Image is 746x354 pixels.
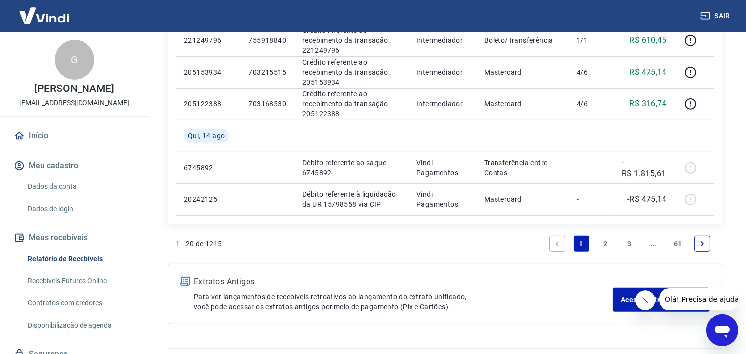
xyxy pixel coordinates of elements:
a: Page 2 [597,236,613,252]
p: Para ver lançamentos de recebíveis retroativos ao lançamento do extrato unificado, você pode aces... [194,292,613,312]
p: 205122388 [184,99,233,109]
a: Acesse Extratos Antigos [613,288,710,312]
a: Início [12,125,137,147]
button: Sair [698,7,734,25]
p: R$ 316,74 [630,98,667,110]
button: Meus recebíveis [12,227,137,249]
a: Recebíveis Futuros Online [24,271,137,291]
p: [EMAIL_ADDRESS][DOMAIN_NAME] [19,98,129,108]
p: 221249796 [184,35,233,45]
p: [PERSON_NAME] [34,84,114,94]
p: Mastercard [484,99,561,109]
iframe: Mensagem da empresa [659,288,738,310]
p: Extratos Antigos [194,276,613,288]
p: Débito referente à liquidação da UR 15798558 via CIP [302,189,401,209]
a: Previous page [549,236,565,252]
button: Meu cadastro [12,155,137,177]
span: Qui, 14 ago [188,131,225,141]
p: Crédito referente ao recebimento da transação 205122388 [302,89,401,119]
p: 4/6 [577,67,606,77]
p: 6745892 [184,163,233,173]
p: Intermediador [416,99,468,109]
a: Dados de login [24,199,137,219]
p: 755918840 [249,35,286,45]
p: Mastercard [484,194,561,204]
img: ícone [180,277,190,286]
p: 20242125 [184,194,233,204]
p: R$ 475,14 [630,66,667,78]
a: Page 61 [670,236,686,252]
p: 205153934 [184,67,233,77]
p: Transferência entre Contas [484,158,561,177]
p: 4/6 [577,99,606,109]
img: Vindi [12,0,77,31]
p: 1 - 20 de 1215 [176,239,222,249]
p: Vindi Pagamentos [416,189,468,209]
a: Dados da conta [24,177,137,197]
p: Mastercard [484,67,561,77]
a: Page 3 [622,236,638,252]
p: Crédito referente ao recebimento da transação 221249796 [302,25,401,55]
p: Boleto/Transferência [484,35,561,45]
p: - [577,194,606,204]
div: G [55,40,94,80]
a: Contratos com credores [24,293,137,313]
span: Olá! Precisa de ajuda? [6,7,83,15]
a: Disponibilização de agenda [24,315,137,336]
a: Jump forward [646,236,662,252]
a: Page 1 is your current page [574,236,589,252]
a: Relatório de Recebíveis [24,249,137,269]
p: 1/1 [577,35,606,45]
p: R$ 610,45 [630,34,667,46]
p: -R$ 475,14 [627,193,666,205]
p: Vindi Pagamentos [416,158,468,177]
p: Débito referente ao saque 6745892 [302,158,401,177]
p: Intermediador [416,67,468,77]
ul: Pagination [545,232,714,256]
iframe: Botão para abrir a janela de mensagens [706,314,738,346]
p: Intermediador [416,35,468,45]
p: 703215515 [249,67,286,77]
p: -R$ 1.815,61 [622,156,666,179]
p: 703168530 [249,99,286,109]
a: Next page [694,236,710,252]
p: Crédito referente ao recebimento da transação 205153934 [302,57,401,87]
iframe: Fechar mensagem [635,290,655,310]
p: - [577,163,606,173]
